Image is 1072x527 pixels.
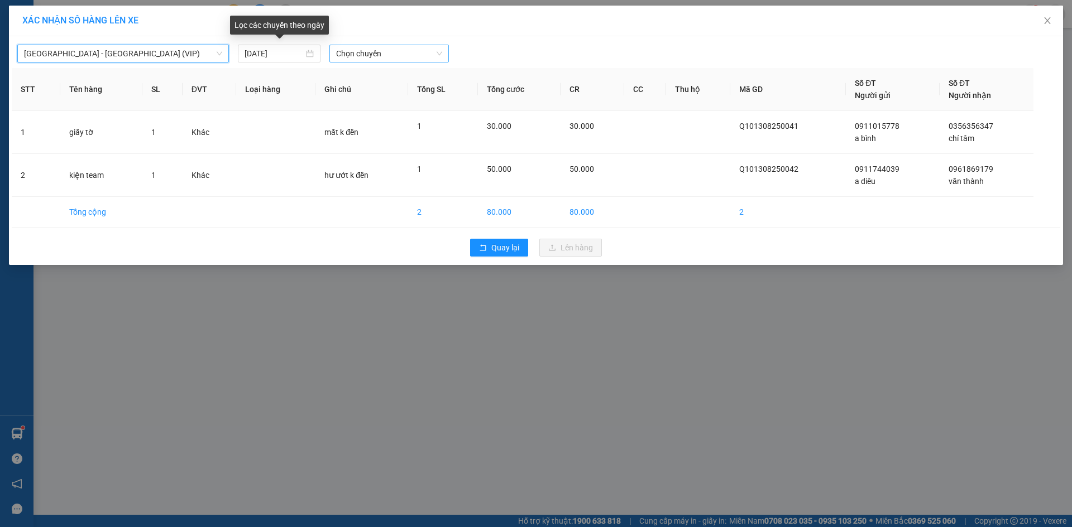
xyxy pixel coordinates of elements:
div: Lọc các chuyến theo ngày [230,16,329,35]
span: 30.000 [487,122,511,130]
span: close [1043,16,1052,25]
span: Chọn chuyến [336,45,442,62]
th: Mã GD [730,68,846,111]
span: 0356356347 [949,122,993,130]
th: Tổng SL [408,68,477,111]
span: mất k đền [324,128,358,137]
th: Ghi chú [315,68,408,111]
span: 1 [151,171,156,180]
span: 50.000 [569,165,594,173]
span: 30.000 [569,122,594,130]
td: 1 [12,111,60,154]
th: Loại hàng [236,68,315,111]
th: SL [142,68,183,111]
span: Quay lại [491,241,519,254]
td: giấy tờ [60,111,142,154]
td: kiện team [60,154,142,197]
td: 80.000 [561,197,624,228]
th: Thu hộ [666,68,730,111]
th: ĐVT [183,68,236,111]
span: 0911744039 [855,165,899,173]
button: uploadLên hàng [539,239,602,257]
span: Số ĐT [855,79,876,88]
span: XÁC NHẬN SỐ HÀNG LÊN XE [22,15,138,26]
span: Q101308250041 [739,122,798,130]
button: rollbackQuay lại [470,239,528,257]
span: chí tâm [949,134,974,143]
span: a bình [855,134,876,143]
td: 2 [408,197,477,228]
th: Tên hàng [60,68,142,111]
span: hư ướt k đền [324,171,368,180]
span: a diêu [855,177,875,186]
span: Q101308250042 [739,165,798,173]
span: Người gửi [855,91,891,100]
input: 14/08/2025 [245,47,304,60]
span: 1 [417,165,422,173]
th: Tổng cước [478,68,561,111]
span: 1 [417,122,422,130]
td: 2 [730,197,846,228]
td: Khác [183,154,236,197]
td: 80.000 [478,197,561,228]
th: CR [561,68,624,111]
span: Người nhận [949,91,991,100]
span: 1 [151,128,156,137]
span: 0961869179 [949,165,993,173]
span: Sài Gòn - Tây Ninh (VIP) [24,45,222,62]
span: văn thành [949,177,984,186]
td: 2 [12,154,60,197]
span: rollback [479,244,487,253]
span: 0911015778 [855,122,899,130]
span: 50.000 [487,165,511,173]
td: Tổng cộng [60,197,142,228]
th: CC [624,68,666,111]
span: Số ĐT [949,79,970,88]
td: Khác [183,111,236,154]
button: Close [1032,6,1063,37]
th: STT [12,68,60,111]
